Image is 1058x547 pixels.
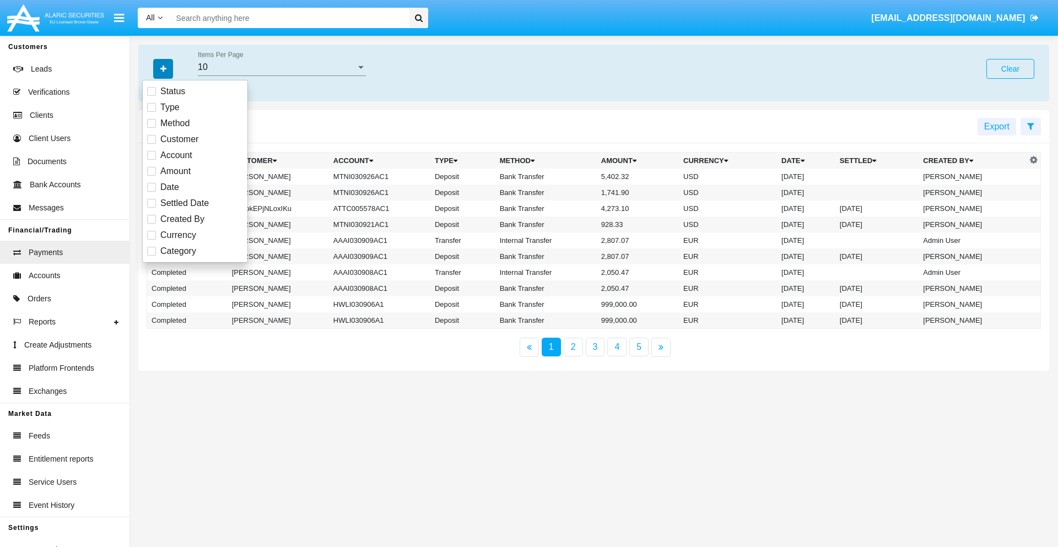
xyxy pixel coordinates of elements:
td: AAAI030909AC1 [329,232,430,248]
span: Customer [160,133,198,146]
td: [DATE] [777,201,835,216]
span: Client Users [29,133,71,144]
td: [PERSON_NAME] [919,201,1027,216]
span: Exchanges [29,386,67,397]
a: [EMAIL_ADDRESS][DOMAIN_NAME] [866,3,1044,34]
td: HWLI030906A1 [329,296,430,312]
span: Account [160,149,192,162]
td: Transfer [430,264,495,280]
span: Accounts [29,270,61,281]
span: Reports [29,316,56,328]
td: USD [679,216,777,232]
td: [PERSON_NAME] [919,312,1027,329]
td: Deposit [430,169,495,185]
button: Clear [986,59,1034,79]
td: [PERSON_NAME] [919,216,1027,232]
td: Admin User [919,232,1027,248]
td: [DATE] [777,216,835,232]
span: Service Users [29,476,77,488]
td: [DATE] [835,312,919,329]
span: Method [160,117,190,130]
td: Completed [147,264,228,280]
td: Admin User [919,264,1027,280]
td: [DATE] [835,216,919,232]
span: Bank Accounts [30,179,81,191]
th: Amount [597,153,679,169]
td: 999,000.00 [597,296,679,312]
span: Documents [28,156,67,167]
td: [DATE] [777,296,835,312]
span: 10 [198,62,208,72]
span: Date [160,181,179,194]
td: [PERSON_NAME] [228,216,329,232]
th: Settled [835,153,919,169]
span: Export [984,122,1010,131]
td: [PERSON_NAME] [919,280,1027,296]
td: [PERSON_NAME] [228,264,329,280]
span: Category [160,245,196,258]
td: [DATE] [777,280,835,296]
span: Feeds [29,430,50,442]
td: Completed [147,296,228,312]
td: [PERSON_NAME] [228,312,329,329]
td: 999,000.00 [597,312,679,329]
td: AAAI030908AC1 [329,264,430,280]
td: EUR [679,296,777,312]
th: Currency [679,153,777,169]
td: Transfer [430,232,495,248]
td: [DATE] [835,201,919,216]
td: Completed [147,280,228,296]
td: EUR [679,248,777,264]
a: 2 [564,338,583,356]
span: [EMAIL_ADDRESS][DOMAIN_NAME] [871,13,1025,23]
td: MTNI030926AC1 [329,169,430,185]
span: Amount [160,165,191,178]
td: 2,807.07 [597,232,679,248]
td: EUR [679,264,777,280]
td: yAUokEPjNLoxIKu [228,201,329,216]
td: Deposit [430,312,495,329]
td: ATTC005578AC1 [329,201,430,216]
td: [PERSON_NAME] [228,232,329,248]
span: Event History [29,500,74,511]
th: Method [495,153,597,169]
span: Platform Frontends [29,362,94,374]
nav: paginator [138,338,1049,357]
td: USD [679,201,777,216]
td: MTNI030926AC1 [329,185,430,201]
img: Logo image [6,2,106,34]
td: 5,402.32 [597,169,679,185]
td: EUR [679,280,777,296]
td: Bank Transfer [495,296,597,312]
td: [PERSON_NAME] [228,248,329,264]
td: Bank Transfer [495,201,597,216]
th: Type [430,153,495,169]
td: [DATE] [777,312,835,329]
td: [PERSON_NAME] [919,248,1027,264]
td: [DATE] [835,296,919,312]
td: Bank Transfer [495,248,597,264]
td: 928.33 [597,216,679,232]
span: Clients [30,110,53,121]
a: 4 [607,338,627,356]
th: Account [329,153,430,169]
td: Deposit [430,296,495,312]
td: 2,807.07 [597,248,679,264]
a: All [138,12,171,24]
td: [DATE] [777,232,835,248]
td: USD [679,169,777,185]
span: Payments [29,247,63,258]
td: [DATE] [777,169,835,185]
span: Orders [28,293,51,305]
td: MTNI030921AC1 [329,216,430,232]
td: HWLI030906A1 [329,312,430,329]
span: Entitlement reports [29,453,94,465]
td: AAAI030909AC1 [329,248,430,264]
td: [DATE] [777,248,835,264]
td: [PERSON_NAME] [228,296,329,312]
td: Bank Transfer [495,185,597,201]
th: Date [777,153,835,169]
td: Completed [147,312,228,329]
td: Deposit [430,216,495,232]
span: Settled Date [160,197,209,210]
